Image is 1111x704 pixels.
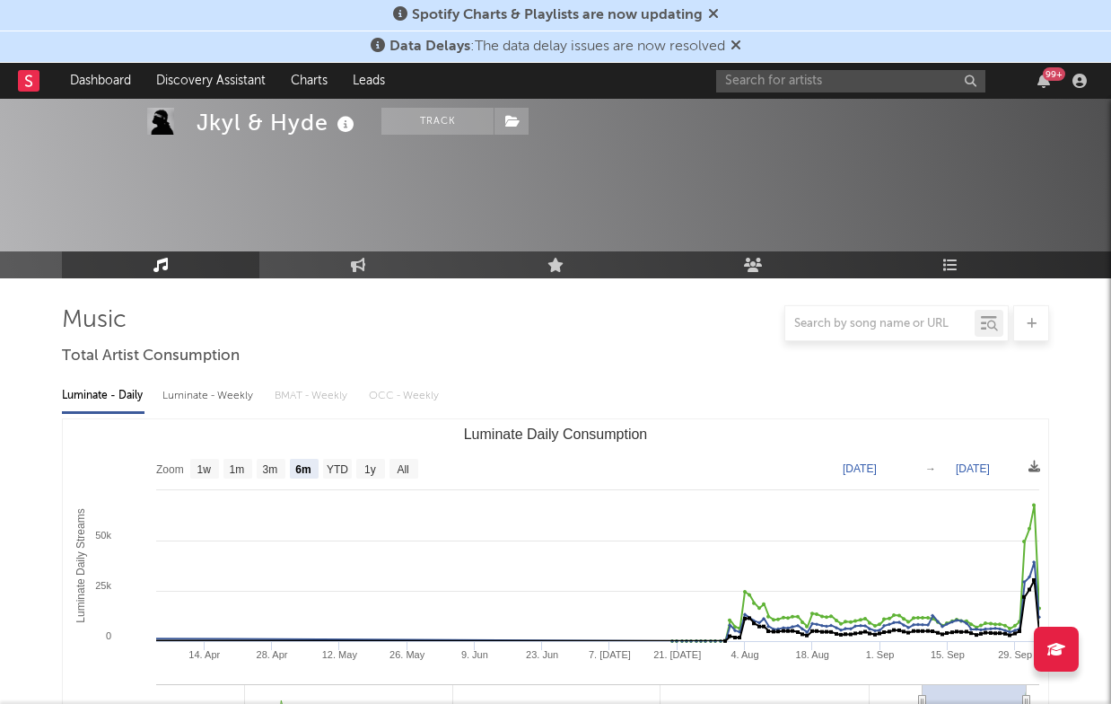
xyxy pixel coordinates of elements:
a: Discovery Assistant [144,63,278,99]
text: 15. Sep [931,649,965,660]
text: 12. May [322,649,358,660]
a: Charts [278,63,340,99]
text: 23. Jun [526,649,558,660]
a: Leads [340,63,398,99]
text: 25k [95,580,111,591]
input: Search for artists [716,70,985,92]
text: 28. Apr [257,649,288,660]
text: 1w [197,463,212,476]
span: Data Delays [389,40,470,54]
span: Spotify Charts & Playlists are now updating [412,8,703,22]
text: 7. [DATE] [589,649,631,660]
text: 29. Sep [998,649,1032,660]
text: 4. Aug [730,649,758,660]
text: 1. Sep [866,649,895,660]
text: 1y [364,463,376,476]
span: Dismiss [730,40,741,54]
span: : The data delay issues are now resolved [389,40,725,54]
button: Track [381,108,494,135]
text: 0 [106,630,111,641]
text: 9. Jun [461,649,488,660]
text: Luminate Daily Consumption [464,427,648,442]
button: 99+ [1037,74,1050,88]
text: [DATE] [956,462,990,475]
text: 50k [95,530,111,541]
text: All [397,463,408,476]
span: Total Artist Consumption [62,346,240,367]
div: Luminate - Daily [62,381,144,411]
div: Jkyl & Hyde [197,108,359,137]
text: 26. May [389,649,425,660]
input: Search by song name or URL [785,317,975,331]
text: Luminate Daily Streams [74,508,87,622]
text: [DATE] [843,462,877,475]
text: 1m [230,463,245,476]
div: 99 + [1043,67,1065,81]
span: Dismiss [708,8,719,22]
text: 6m [295,463,311,476]
text: YTD [327,463,348,476]
text: → [925,462,936,475]
div: Luminate - Weekly [162,381,257,411]
text: Zoom [156,463,184,476]
text: 21. [DATE] [653,649,701,660]
text: 14. Apr [188,649,220,660]
text: 3m [263,463,278,476]
a: Dashboard [57,63,144,99]
text: 18. Aug [796,649,829,660]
